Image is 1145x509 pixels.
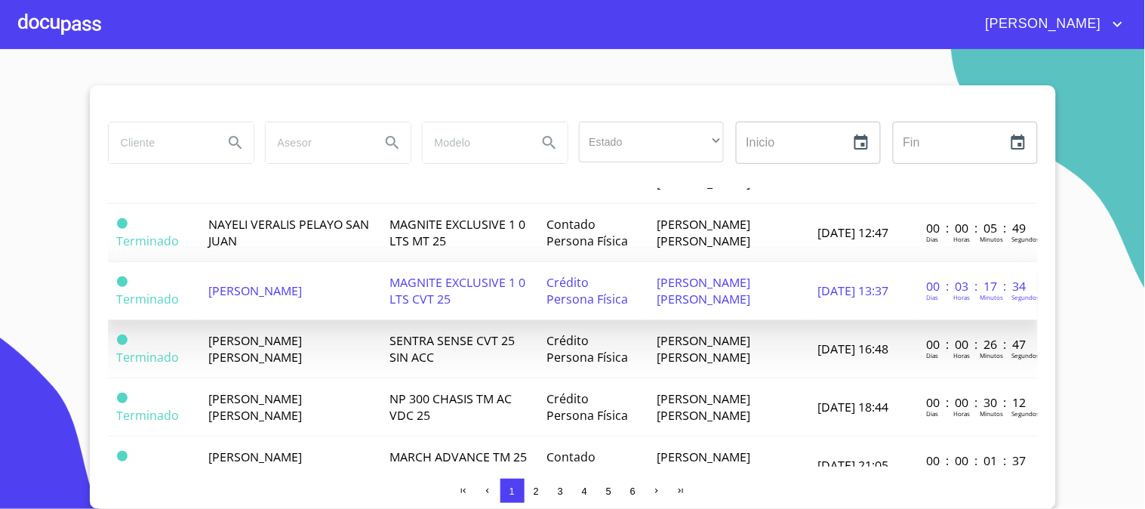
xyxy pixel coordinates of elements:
[926,351,938,359] p: Dias
[117,276,128,287] span: Terminado
[980,293,1003,301] p: Minutos
[926,394,1028,411] p: 00 : 00 : 30 : 12
[926,336,1028,353] p: 00 : 00 : 26 : 47
[117,349,180,366] span: Terminado
[926,293,938,301] p: Dias
[109,122,211,163] input: search
[117,451,128,461] span: Terminado
[117,393,128,403] span: Terminado
[117,233,180,249] span: Terminado
[1011,235,1039,243] p: Segundos
[926,278,1028,295] p: 00 : 03 : 17 : 34
[597,479,621,503] button: 5
[546,216,628,249] span: Contado Persona Física
[582,486,587,497] span: 4
[980,409,1003,418] p: Minutos
[980,351,1003,359] p: Minutos
[208,216,369,249] span: NAYELI VERALIS PELAYO SAN JUAN
[423,122,525,163] input: search
[1011,409,1039,418] p: Segundos
[657,332,750,366] span: [PERSON_NAME] [PERSON_NAME]
[953,235,970,243] p: Horas
[389,449,527,482] span: MARCH ADVANCE TM 25 SIN ACC
[509,486,515,497] span: 1
[657,274,750,307] span: [PERSON_NAME] [PERSON_NAME]
[389,216,525,249] span: MAGNITE EXCLUSIVE 1 0 LTS MT 25
[546,332,628,366] span: Crédito Persona Física
[606,486,611,497] span: 5
[531,125,568,161] button: Search
[389,274,525,307] span: MAGNITE EXCLUSIVE 1 0 LTS CVT 25
[117,291,180,307] span: Terminado
[974,12,1127,36] button: account of current user
[926,235,938,243] p: Dias
[389,390,512,424] span: NP 300 CHASIS TM AC VDC 25
[953,293,970,301] p: Horas
[1011,293,1039,301] p: Segundos
[579,122,724,162] div: ​
[117,407,180,424] span: Terminado
[657,390,750,424] span: [PERSON_NAME] [PERSON_NAME]
[389,332,515,366] span: SENTRA SENSE CVT 25 SIN ACC
[657,449,750,482] span: [PERSON_NAME] [PERSON_NAME]
[208,390,302,424] span: [PERSON_NAME] [PERSON_NAME]
[817,399,888,415] span: [DATE] 18:44
[546,449,628,482] span: Contado Persona Física
[117,218,128,229] span: Terminado
[630,486,636,497] span: 6
[817,457,888,474] span: [DATE] 21:05
[208,449,302,482] span: [PERSON_NAME] [PERSON_NAME]
[546,390,628,424] span: Crédito Persona Física
[558,486,563,497] span: 3
[208,282,302,299] span: [PERSON_NAME]
[926,409,938,418] p: Dias
[534,486,539,497] span: 2
[208,332,302,366] span: [PERSON_NAME] [PERSON_NAME]
[657,216,750,249] span: [PERSON_NAME] [PERSON_NAME]
[217,125,254,161] button: Search
[500,479,525,503] button: 1
[573,479,597,503] button: 4
[926,452,1028,469] p: 00 : 00 : 01 : 37
[974,12,1109,36] span: [PERSON_NAME]
[117,465,180,482] span: Terminado
[817,224,888,241] span: [DATE] 12:47
[117,335,128,345] span: Terminado
[817,282,888,299] span: [DATE] 13:37
[549,479,573,503] button: 3
[621,479,645,503] button: 6
[266,122,368,163] input: search
[953,351,970,359] p: Horas
[525,479,549,503] button: 2
[980,235,1003,243] p: Minutos
[926,220,1028,236] p: 00 : 00 : 05 : 49
[817,341,888,357] span: [DATE] 16:48
[546,274,628,307] span: Crédito Persona Física
[953,409,970,418] p: Horas
[374,125,411,161] button: Search
[1011,351,1039,359] p: Segundos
